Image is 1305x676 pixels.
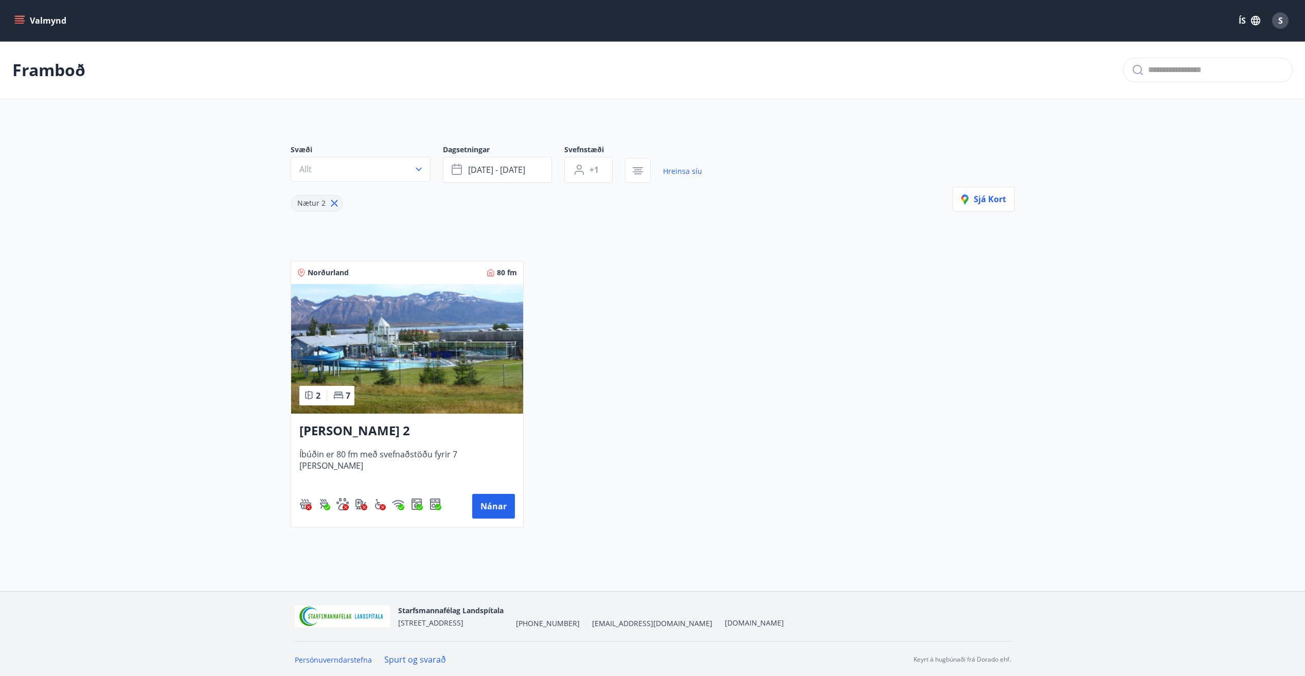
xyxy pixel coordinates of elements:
[443,145,564,157] span: Dagsetningar
[373,498,386,510] div: Aðgengi fyrir hjólastól
[410,498,423,510] div: Þvottavél
[318,498,330,510] img: ZXjrS3QKesehq6nQAPjaRuRTI364z8ohTALB4wBr.svg
[725,618,784,628] a: [DOMAIN_NAME]
[299,422,515,440] h3: [PERSON_NAME] 2
[398,606,504,615] span: Starfsmannafélag Landspítala
[961,193,1006,205] span: Sjá kort
[1268,8,1293,33] button: S
[392,498,404,510] div: Þráðlaust net
[429,498,441,510] img: 7hj2GulIrg6h11dFIpsIzg8Ak2vZaScVwTihwv8g.svg
[384,654,446,665] a: Spurt og svarað
[12,59,85,81] p: Framboð
[914,655,1011,664] p: Keyrt á hugbúnaði frá Dorado ehf.
[12,11,70,30] button: menu
[589,164,599,175] span: +1
[564,157,613,183] button: +1
[398,618,463,628] span: [STREET_ADDRESS]
[316,390,320,401] span: 2
[443,157,552,183] button: [DATE] - [DATE]
[336,498,349,510] div: Gæludýr
[291,157,431,182] button: Allt
[953,187,1015,211] button: Sjá kort
[564,145,625,157] span: Svefnstæði
[295,606,390,628] img: 55zIgFoyM5pksCsVQ4sUOj1FUrQvjI8pi0QwpkWm.png
[346,390,350,401] span: 7
[392,498,404,510] img: HJRyFFsYp6qjeUYhR4dAD8CaCEsnIFYZ05miwXoh.svg
[1233,11,1266,30] button: ÍS
[1278,15,1283,26] span: S
[297,198,326,208] span: Nætur 2
[299,164,312,175] span: Allt
[318,498,330,510] div: Gasgrill
[295,655,372,665] a: Persónuverndarstefna
[663,160,702,183] a: Hreinsa síu
[299,449,515,483] span: Íbúðin er 80 fm með svefnaðstöðu fyrir 7 [PERSON_NAME]
[291,145,443,157] span: Svæði
[291,195,343,211] div: Nætur 2
[308,268,349,278] span: Norðurland
[299,498,312,510] img: h89QDIuHlAdpqTriuIvuEWkTH976fOgBEOOeu1mi.svg
[355,498,367,510] img: nH7E6Gw2rvWFb8XaSdRp44dhkQaj4PJkOoRYItBQ.svg
[410,498,423,510] img: Dl16BY4EX9PAW649lg1C3oBuIaAsR6QVDQBO2cTm.svg
[497,268,517,278] span: 80 fm
[468,164,525,175] span: [DATE] - [DATE]
[291,284,523,414] img: Paella dish
[472,494,515,519] button: Nánar
[516,618,580,629] span: [PHONE_NUMBER]
[373,498,386,510] img: 8IYIKVZQyRlUC6HQIIUSdjpPGRncJsz2RzLgWvp4.svg
[429,498,441,510] div: Uppþvottavél
[355,498,367,510] div: Hleðslustöð fyrir rafbíla
[336,498,349,510] img: pxcaIm5dSOV3FS4whs1soiYWTwFQvksT25a9J10C.svg
[299,498,312,510] div: Heitur pottur
[592,618,712,629] span: [EMAIL_ADDRESS][DOMAIN_NAME]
